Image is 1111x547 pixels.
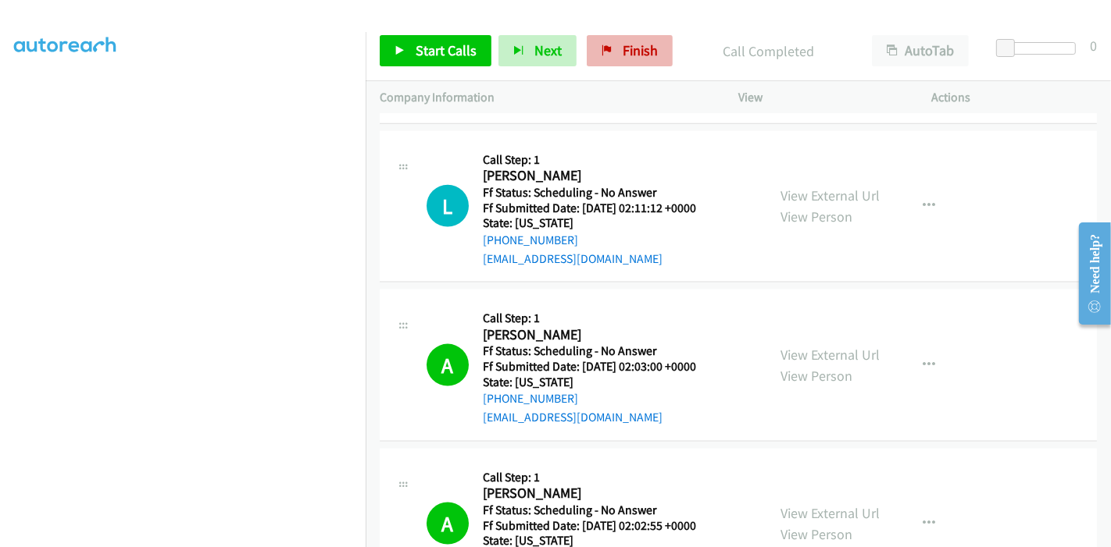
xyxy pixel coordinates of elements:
a: Finish [587,35,673,66]
a: View External Url [781,504,880,522]
a: View Person [781,208,852,226]
p: Actions [932,88,1098,107]
a: View Person [781,367,852,385]
span: Finish [623,41,658,59]
p: Company Information [380,88,710,107]
h5: Ff Submitted Date: [DATE] 02:03:00 +0000 [483,359,696,375]
div: The call is yet to be attempted [427,185,469,227]
a: Start Calls [380,35,491,66]
span: Next [534,41,562,59]
span: Start Calls [416,41,477,59]
h5: Call Step: 1 [483,311,696,326]
h5: Call Step: 1 [483,152,696,168]
button: AutoTab [872,35,969,66]
iframe: Resource Center [1066,211,1111,336]
h2: [PERSON_NAME] [483,485,696,503]
h5: Ff Submitted Date: [DATE] 02:11:12 +0000 [483,201,696,216]
a: [EMAIL_ADDRESS][DOMAIN_NAME] [483,410,663,424]
a: View Person [781,525,852,543]
h5: Ff Status: Scheduling - No Answer [483,343,696,359]
a: [PHONE_NUMBER] [483,391,578,406]
div: 0 [1090,35,1097,56]
h2: [PERSON_NAME] [483,167,696,185]
h1: A [427,344,469,386]
h1: A [427,503,469,545]
h5: Ff Status: Scheduling - No Answer [483,185,696,201]
h5: Call Step: 1 [483,470,696,485]
h2: [PERSON_NAME] [483,326,696,344]
h5: State: [US_STATE] [483,215,696,231]
a: View External Url [781,186,880,204]
button: Next [498,35,577,66]
h5: Ff Status: Scheduling - No Answer [483,503,696,518]
p: Call Completed [694,41,844,62]
h5: State: [US_STATE] [483,375,696,390]
a: [PHONE_NUMBER] [483,233,578,247]
a: [EMAIL_ADDRESS][DOMAIN_NAME] [483,251,663,266]
h1: L [427,185,469,227]
a: View External Url [781,346,880,364]
p: View [738,88,904,107]
h5: Ff Submitted Date: [DATE] 02:02:55 +0000 [483,518,696,534]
